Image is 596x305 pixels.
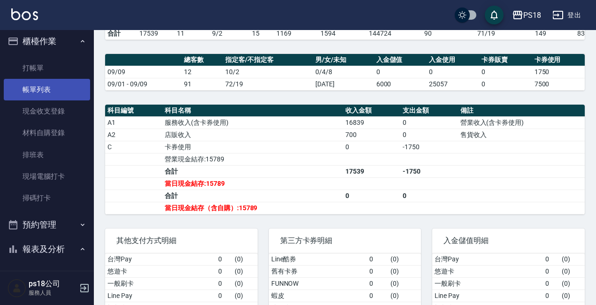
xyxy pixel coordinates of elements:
[343,190,400,202] td: 0
[388,277,421,290] td: ( 0 )
[559,253,585,266] td: ( 0 )
[543,253,559,266] td: 0
[182,54,223,66] th: 總客數
[543,290,559,302] td: 0
[4,187,90,209] a: 掃碼打卡
[458,116,585,129] td: 營業收入(含卡券使用)
[343,116,400,129] td: 16839
[559,277,585,290] td: ( 0 )
[427,78,479,90] td: 25057
[432,290,543,302] td: Line Pay
[223,54,313,66] th: 指定客/不指定客
[343,105,400,117] th: 收入金額
[432,253,543,266] td: 台灣Pay
[105,54,585,91] table: a dense table
[210,27,250,39] td: 9/2
[162,116,343,129] td: 服務收入(含卡券使用)
[105,265,216,277] td: 悠遊卡
[269,290,367,302] td: 蝦皮
[367,27,422,39] td: 144724
[388,290,421,302] td: ( 0 )
[533,27,575,39] td: 149
[216,290,232,302] td: 0
[4,122,90,144] a: 材料自購登錄
[274,27,318,39] td: 1169
[559,265,585,277] td: ( 0 )
[485,6,504,24] button: save
[400,165,458,177] td: -1750
[458,105,585,117] th: 備註
[162,141,343,153] td: 卡券使用
[532,66,585,78] td: 1750
[162,190,343,202] td: 合計
[508,6,545,25] button: PS18
[475,27,533,39] td: 71/19
[532,78,585,90] td: 7500
[388,265,421,277] td: ( 0 )
[479,78,532,90] td: 0
[105,27,137,39] td: 合計
[343,141,400,153] td: 0
[4,237,90,261] button: 報表及分析
[232,277,258,290] td: ( 0 )
[280,236,410,245] span: 第三方卡券明細
[4,166,90,187] a: 現場電腦打卡
[532,54,585,66] th: 卡券使用
[232,265,258,277] td: ( 0 )
[367,253,388,266] td: 0
[549,7,585,24] button: 登出
[422,27,475,39] td: 90
[105,78,182,90] td: 09/01 - 09/09
[105,105,585,214] table: a dense table
[105,253,216,266] td: 台灣Pay
[313,54,374,66] th: 男/女/未知
[29,289,76,297] p: 服務人員
[427,54,479,66] th: 入金使用
[458,129,585,141] td: 售貨收入
[313,66,374,78] td: 0/4/8
[162,129,343,141] td: 店販收入
[559,290,585,302] td: ( 0 )
[105,129,162,141] td: A2
[367,277,388,290] td: 0
[400,141,458,153] td: -1750
[182,66,223,78] td: 12
[232,253,258,266] td: ( 0 )
[432,277,543,290] td: 一般刷卡
[4,213,90,237] button: 預約管理
[4,100,90,122] a: 現金收支登錄
[223,78,313,90] td: 72/19
[4,57,90,79] a: 打帳單
[162,202,343,214] td: 當日現金結存（含自購）:15789
[4,79,90,100] a: 帳單列表
[162,165,343,177] td: 合計
[11,8,38,20] img: Logo
[105,277,216,290] td: 一般刷卡
[400,129,458,141] td: 0
[367,290,388,302] td: 0
[318,27,367,39] td: 1594
[443,236,573,245] span: 入金儲值明細
[343,129,400,141] td: 700
[4,29,90,53] button: 櫃檯作業
[105,66,182,78] td: 09/09
[162,177,343,190] td: 當日現金結存:15789
[400,105,458,117] th: 支出金額
[367,265,388,277] td: 0
[29,279,76,289] h5: ps18公司
[432,265,543,277] td: 悠遊卡
[250,27,274,39] td: 15
[232,290,258,302] td: ( 0 )
[269,253,367,266] td: Line酷券
[137,27,175,39] td: 17539
[105,290,216,302] td: Line Pay
[4,265,90,286] a: 報表目錄
[374,78,427,90] td: 6000
[175,27,210,39] td: 11
[162,105,343,117] th: 科目名稱
[4,144,90,166] a: 排班表
[269,265,367,277] td: 舊有卡券
[162,153,343,165] td: 營業現金結存:15789
[105,141,162,153] td: C
[479,54,532,66] th: 卡券販賣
